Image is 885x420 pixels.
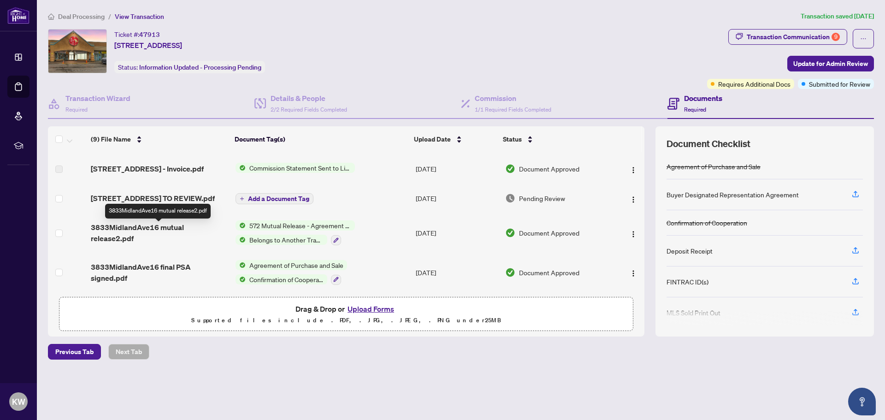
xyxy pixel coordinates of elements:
[246,260,347,270] span: Agreement of Purchase and Sale
[519,164,579,174] span: Document Approved
[728,29,847,45] button: Transaction Communication9
[236,193,313,205] button: Add a Document Tag
[139,63,261,71] span: Information Updated - Processing Pending
[626,191,641,206] button: Logo
[410,126,499,152] th: Upload Date
[65,315,627,326] p: Supported files include .PDF, .JPG, .JPEG, .PNG under 25 MB
[519,267,579,278] span: Document Approved
[499,126,610,152] th: Status
[626,225,641,240] button: Logo
[87,126,231,152] th: (9) File Name
[236,260,246,270] img: Status Icon
[240,196,244,201] span: plus
[505,267,515,278] img: Document Status
[246,274,327,284] span: Confirmation of Cooperation
[684,93,722,104] h4: Documents
[48,344,101,360] button: Previous Tab
[65,106,88,113] span: Required
[519,228,579,238] span: Document Approved
[271,93,347,104] h4: Details & People
[91,261,228,284] span: 3833MidlandAve16 final PSA signed.pdf
[412,183,501,213] td: [DATE]
[248,195,309,202] span: Add a Document Tag
[503,134,522,144] span: Status
[667,246,713,256] div: Deposit Receipt
[630,196,637,203] img: Logo
[505,228,515,238] img: Document Status
[236,235,246,245] img: Status Icon
[412,154,501,183] td: [DATE]
[236,193,313,204] button: Add a Document Tag
[414,134,451,144] span: Upload Date
[747,30,840,44] div: Transaction Communication
[630,166,637,174] img: Logo
[105,204,211,219] div: 3833MidlandAve16 mutual release2.pdf
[505,193,515,203] img: Document Status
[667,218,747,228] div: Confirmation of Cooperation
[519,193,565,203] span: Pending Review
[848,388,876,415] button: Open asap
[246,220,355,231] span: 572 Mutual Release - Agreement of Purchase and Sale - Commercial
[236,220,246,231] img: Status Icon
[667,308,720,318] div: MLS Sold Print Out
[793,56,868,71] span: Update for Admin Review
[412,253,501,292] td: [DATE]
[246,235,327,245] span: Belongs to Another Transaction
[809,79,870,89] span: Submitted for Review
[12,395,25,408] span: KW
[667,277,708,287] div: FINTRAC ID(s)
[48,30,106,73] img: IMG-E12027840_1.jpg
[48,13,54,20] span: home
[91,193,215,204] span: [STREET_ADDRESS] TO REVIEW.pdf
[108,11,111,22] li: /
[412,213,501,253] td: [DATE]
[630,270,637,277] img: Logo
[115,12,164,21] span: View Transaction
[91,222,228,244] span: 3833MidlandAve16 mutual release2.pdf
[630,231,637,238] img: Logo
[7,7,29,24] img: logo
[236,163,355,173] button: Status IconCommission Statement Sent to Listing Brokerage
[787,56,874,71] button: Update for Admin Review
[295,303,397,315] span: Drag & Drop or
[231,126,411,152] th: Document Tag(s)
[114,29,160,40] div: Ticket #:
[59,297,633,331] span: Drag & Drop orUpload FormsSupported files include .PDF, .JPG, .JPEG, .PNG under25MB
[475,106,551,113] span: 1/1 Required Fields Completed
[345,303,397,315] button: Upload Forms
[55,344,94,359] span: Previous Tab
[236,260,347,285] button: Status IconAgreement of Purchase and SaleStatus IconConfirmation of Cooperation
[65,93,130,104] h4: Transaction Wizard
[236,220,355,245] button: Status Icon572 Mutual Release - Agreement of Purchase and Sale - CommercialStatus IconBelongs to ...
[667,189,799,200] div: Buyer Designated Representation Agreement
[114,40,182,51] span: [STREET_ADDRESS]
[718,79,791,89] span: Requires Additional Docs
[108,344,149,360] button: Next Tab
[684,106,706,113] span: Required
[667,137,750,150] span: Document Checklist
[475,93,551,104] h4: Commission
[236,274,246,284] img: Status Icon
[505,164,515,174] img: Document Status
[91,163,204,174] span: [STREET_ADDRESS] - Invoice.pdf
[139,30,160,39] span: 47913
[246,163,355,173] span: Commission Statement Sent to Listing Brokerage
[271,106,347,113] span: 2/2 Required Fields Completed
[860,35,867,42] span: ellipsis
[626,161,641,176] button: Logo
[91,134,131,144] span: (9) File Name
[626,265,641,280] button: Logo
[801,11,874,22] article: Transaction saved [DATE]
[832,33,840,41] div: 9
[58,12,105,21] span: Deal Processing
[667,161,761,172] div: Agreement of Purchase and Sale
[114,61,265,73] div: Status:
[236,163,246,173] img: Status Icon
